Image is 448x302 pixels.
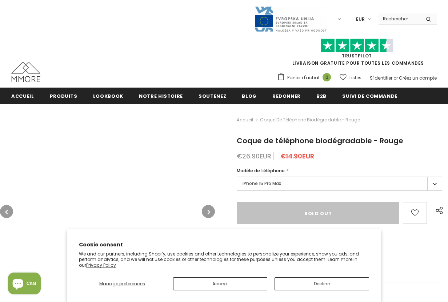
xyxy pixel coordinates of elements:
[321,39,393,53] img: Faites confiance aux étoiles pilotes
[287,74,320,81] span: Panier d'achat
[93,88,123,104] a: Lookbook
[342,93,397,100] span: Suivi de commande
[237,152,271,161] span: €26.90EUR
[349,74,361,81] span: Listes
[242,88,257,104] a: Blog
[173,277,268,290] button: Accept
[379,13,420,24] input: Search Site
[139,93,183,100] span: Notre histoire
[316,93,327,100] span: B2B
[79,277,166,290] button: Manage preferences
[79,251,369,268] p: We and our partners, including Shopify, use cookies and other technologies to personalize your ex...
[6,273,43,296] inbox-online-store-chat: Shopify online store chat
[237,168,285,174] span: Modèle de téléphone
[275,277,369,290] button: Decline
[272,93,301,100] span: Redonner
[342,53,372,59] a: TrustPilot
[199,93,226,100] span: soutenez
[260,116,360,124] span: Coque de téléphone biodégradable - Rouge
[237,116,253,124] a: Accueil
[277,42,437,66] span: LIVRAISON GRATUITE POUR TOUTES LES COMMANDES
[237,136,403,146] span: Coque de téléphone biodégradable - Rouge
[277,72,335,83] a: Panier d'achat 0
[254,6,327,32] img: Javni Razpis
[79,241,369,249] h2: Cookie consent
[399,75,437,81] a: Créez un compte
[50,93,77,100] span: Produits
[99,281,145,287] span: Manage preferences
[50,88,77,104] a: Produits
[11,88,34,104] a: Accueil
[237,177,442,191] label: iPhone 15 Pro Max
[11,62,40,82] img: Cas MMORE
[199,88,226,104] a: soutenez
[86,262,116,268] a: Privacy Policy
[316,88,327,104] a: B2B
[356,16,365,23] span: EUR
[93,93,123,100] span: Lookbook
[11,93,34,100] span: Accueil
[370,75,392,81] a: S'identifier
[342,88,397,104] a: Suivi de commande
[139,88,183,104] a: Notre histoire
[237,202,399,224] input: Sold Out
[272,88,301,104] a: Redonner
[280,152,314,161] span: €14.90EUR
[242,93,257,100] span: Blog
[254,16,327,22] a: Javni Razpis
[323,73,331,81] span: 0
[340,71,361,84] a: Listes
[393,75,398,81] span: or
